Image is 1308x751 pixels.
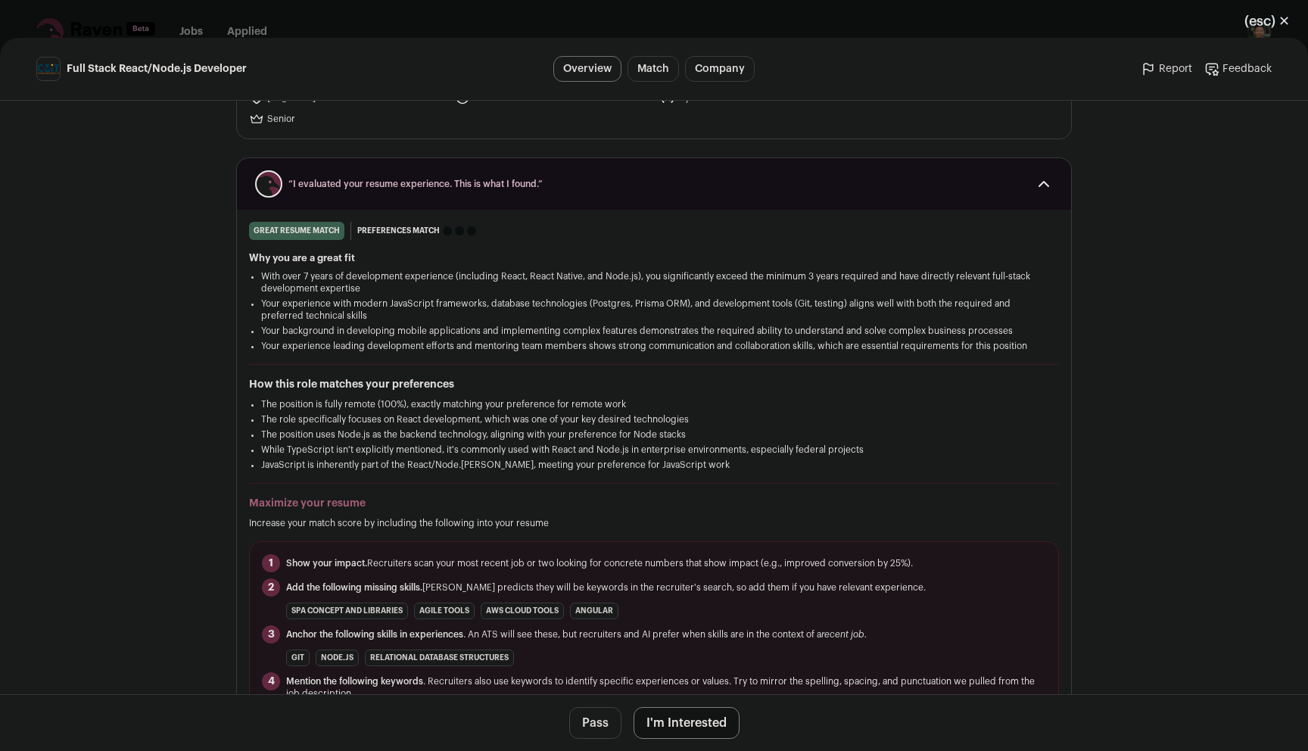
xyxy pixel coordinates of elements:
h2: Maximize your resume [249,496,1059,511]
li: The role specifically focuses on React development, which was one of your key desired technologies [261,413,1047,425]
button: Close modal [1226,5,1308,38]
li: Angular [570,603,618,619]
a: Report [1141,61,1192,76]
li: Your background in developing mobile applications and implementing complex features demonstrates ... [261,325,1047,337]
a: Company [685,56,755,82]
span: Recruiters scan your most recent job or two looking for concrete numbers that show impact (e.g., ... [286,557,913,569]
li: Your experience leading development efforts and mentoring team members shows strong communication... [261,340,1047,352]
span: Anchor the following skills in experiences [286,630,463,639]
span: [PERSON_NAME] predicts they will be keywords in the recruiter's search, so add them if you have r... [286,581,926,594]
button: Pass [569,707,621,739]
li: Senior [249,111,446,126]
img: 5da0a3b2d2077ada6b34d216791990600c9e8a055d8444ba74817e6b38443d3f.png [37,64,60,74]
span: 4 [262,672,280,690]
li: relational database structures [365,650,514,666]
span: Mention the following keywords [286,677,423,686]
li: JavaScript is inherently part of the React/Node.[PERSON_NAME], meeting your preference for JavaSc... [261,459,1047,471]
span: 3 [262,625,280,643]
span: Full Stack React/Node.js Developer [67,61,247,76]
span: 2 [262,578,280,597]
li: Node.js [316,650,359,666]
a: Feedback [1204,61,1272,76]
div: great resume match [249,222,344,240]
h2: Why you are a great fit [249,252,1059,264]
span: Show your impact. [286,559,367,568]
span: . An ATS will see these, but recruiters and AI prefer when skills are in the context of a [286,628,867,640]
span: Add the following missing skills. [286,583,422,592]
button: I'm Interested [634,707,740,739]
li: With over 7 years of development experience (including React, React Native, and Node.js), you sig... [261,270,1047,294]
p: Increase your match score by including the following into your resume [249,517,1059,529]
li: AWS Cloud Tools [481,603,564,619]
li: Git [286,650,310,666]
a: Match [628,56,679,82]
li: SPA concept and libraries [286,603,408,619]
span: Preferences match [357,223,440,238]
i: recent job. [821,630,867,639]
span: “I evaluated your resume experience. This is what I found.” [288,178,1020,190]
h2: How this role matches your preferences [249,377,1059,392]
span: 1 [262,554,280,572]
li: The position is fully remote (100%), exactly matching your preference for remote work [261,398,1047,410]
a: Overview [553,56,621,82]
li: Your experience with modern JavaScript frameworks, database technologies (Postgres, Prisma ORM), ... [261,298,1047,322]
li: While TypeScript isn't explicitly mentioned, it's commonly used with React and Node.js in enterpr... [261,444,1047,456]
span: . Recruiters also use keywords to identify specific experiences or values. Try to mirror the spel... [286,675,1046,700]
li: agile tools [414,603,475,619]
li: The position uses Node.js as the backend technology, aligning with your preference for Node stacks [261,428,1047,441]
